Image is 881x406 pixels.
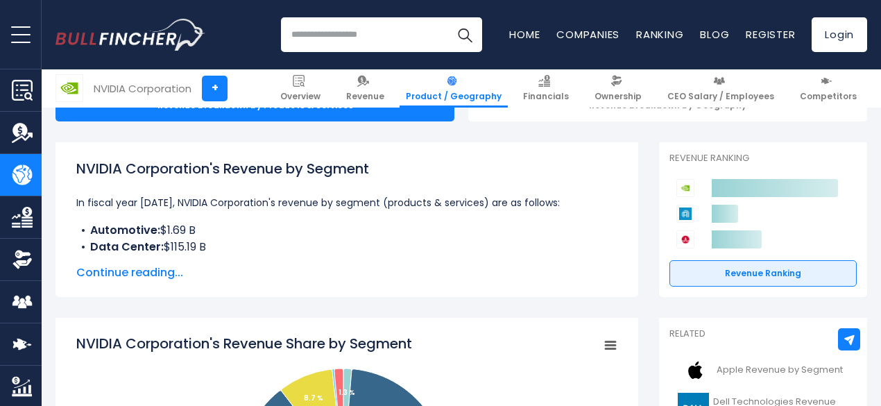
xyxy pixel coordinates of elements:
span: Overview [280,91,320,102]
a: Ranking [636,27,683,42]
img: AAPL logo [678,355,712,386]
span: Apple Revenue by Segment [717,364,843,376]
a: Competitors [794,69,863,108]
span: Product / Geography [406,91,502,102]
p: In fiscal year [DATE], NVIDIA Corporation's revenue by segment (products & services) are as follows: [76,194,617,211]
a: Blog [700,27,729,42]
a: Ownership [588,69,648,108]
a: Login [812,17,867,52]
a: Revenue Ranking [669,260,857,287]
span: Competitors [800,91,857,102]
span: Financials [523,91,569,102]
a: CEO Salary / Employees [661,69,780,108]
a: Product / Geography [400,69,508,108]
b: Automotive: [90,222,160,238]
p: Revenue Ranking [669,153,857,164]
span: Continue reading... [76,264,617,281]
a: Overview [274,69,327,108]
tspan: NVIDIA Corporation's Revenue Share by Segment [76,334,412,353]
a: Go to homepage [55,19,205,51]
a: Companies [556,27,619,42]
img: Ownership [12,249,33,270]
img: Applied Materials competitors logo [676,205,694,223]
img: NVIDIA Corporation competitors logo [676,179,694,197]
div: NVIDIA Corporation [94,81,191,96]
button: Search [447,17,482,52]
tspan: 1.3 % [339,387,355,398]
a: Financials [517,69,575,108]
li: $115.19 B [76,239,617,255]
a: Revenue [340,69,391,108]
a: Home [509,27,540,42]
li: $1.69 B [76,222,617,239]
img: NVDA logo [56,75,83,101]
b: Data Center: [90,239,164,255]
a: Register [746,27,795,42]
p: Related [669,328,857,340]
span: Ownership [595,91,642,102]
img: Broadcom competitors logo [676,230,694,248]
img: Bullfincher logo [55,19,205,51]
span: Revenue [346,91,384,102]
a: Apple Revenue by Segment [669,351,857,389]
h1: NVIDIA Corporation's Revenue by Segment [76,158,617,179]
span: CEO Salary / Employees [667,91,774,102]
a: + [202,76,228,101]
tspan: 8.7 % [304,393,323,403]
